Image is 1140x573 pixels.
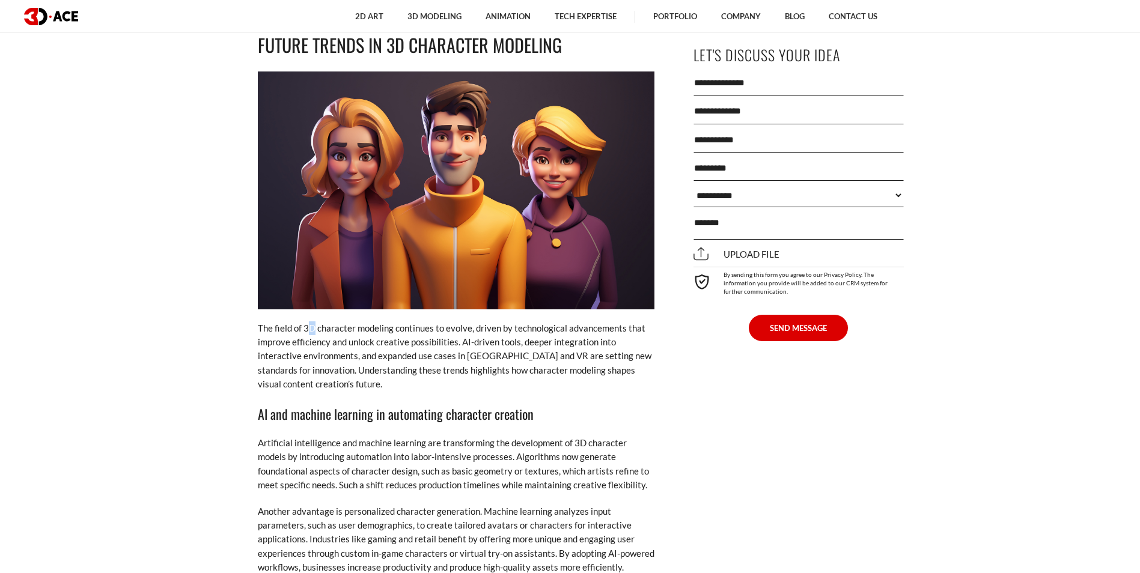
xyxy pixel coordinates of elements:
[693,249,779,259] span: Upload file
[749,315,848,341] button: SEND MESSAGE
[693,41,904,68] p: Let's Discuss Your Idea
[24,8,78,25] img: logo dark
[258,71,654,309] img: AI 3D character models
[693,267,904,296] div: By sending this form you agree to our Privacy Policy. The information you provide will be added t...
[258,436,654,493] p: Artificial intelligence and machine learning are transforming the development of 3D character mod...
[258,404,654,424] h3: AI and machine learning in automating character creation
[258,321,654,392] p: The field of 3D character modeling continues to evolve, driven by technological advancements that...
[258,31,654,59] h2: Future Trends in 3D Character Modeling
